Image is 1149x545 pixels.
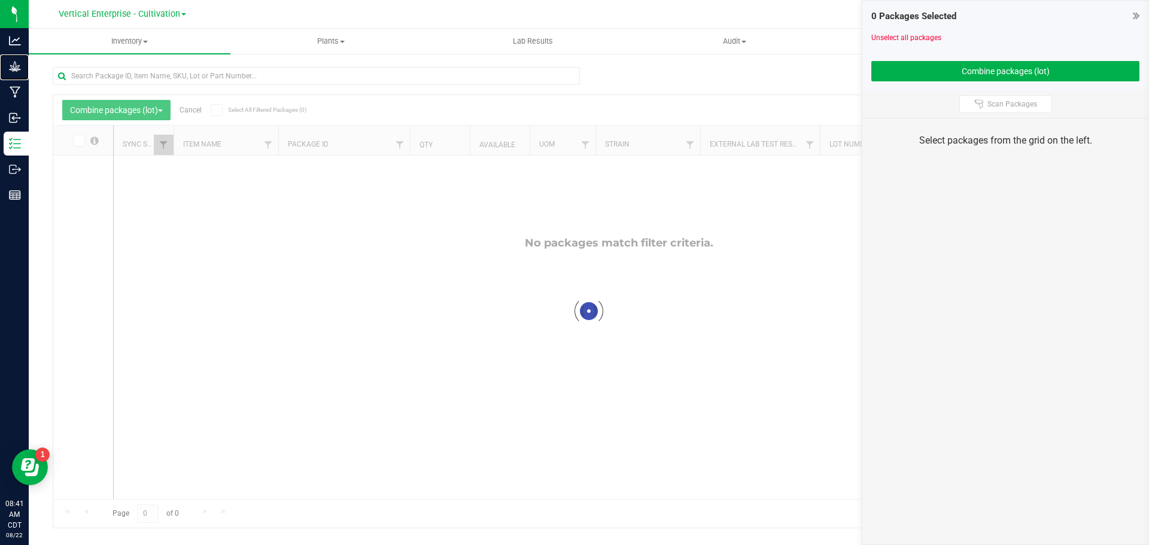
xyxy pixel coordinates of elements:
[959,95,1052,113] button: Scan Packages
[29,29,230,54] a: Inventory
[9,60,21,72] inline-svg: Grow
[35,447,50,462] iframe: Resource center unread badge
[871,34,941,42] a: Unselect all packages
[9,163,21,175] inline-svg: Outbound
[871,61,1139,81] button: Combine packages (lot)
[12,449,48,485] iframe: Resource center
[877,133,1133,148] div: Select packages from the grid on the left.
[497,36,569,47] span: Lab Results
[231,36,431,47] span: Plants
[835,29,1037,54] a: Inventory Counts
[9,189,21,201] inline-svg: Reports
[230,29,432,54] a: Plants
[29,36,230,47] span: Inventory
[432,29,634,54] a: Lab Results
[9,138,21,150] inline-svg: Inventory
[9,35,21,47] inline-svg: Analytics
[5,498,23,531] p: 08:41 AM CDT
[59,9,180,19] span: Vertical Enterprise - Cultivation
[634,29,835,54] a: Audit
[5,531,23,540] p: 08/22
[9,112,21,124] inline-svg: Inbound
[9,86,21,98] inline-svg: Manufacturing
[53,67,580,85] input: Search Package ID, Item Name, SKU, Lot or Part Number...
[634,36,835,47] span: Audit
[987,99,1037,109] span: Scan Packages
